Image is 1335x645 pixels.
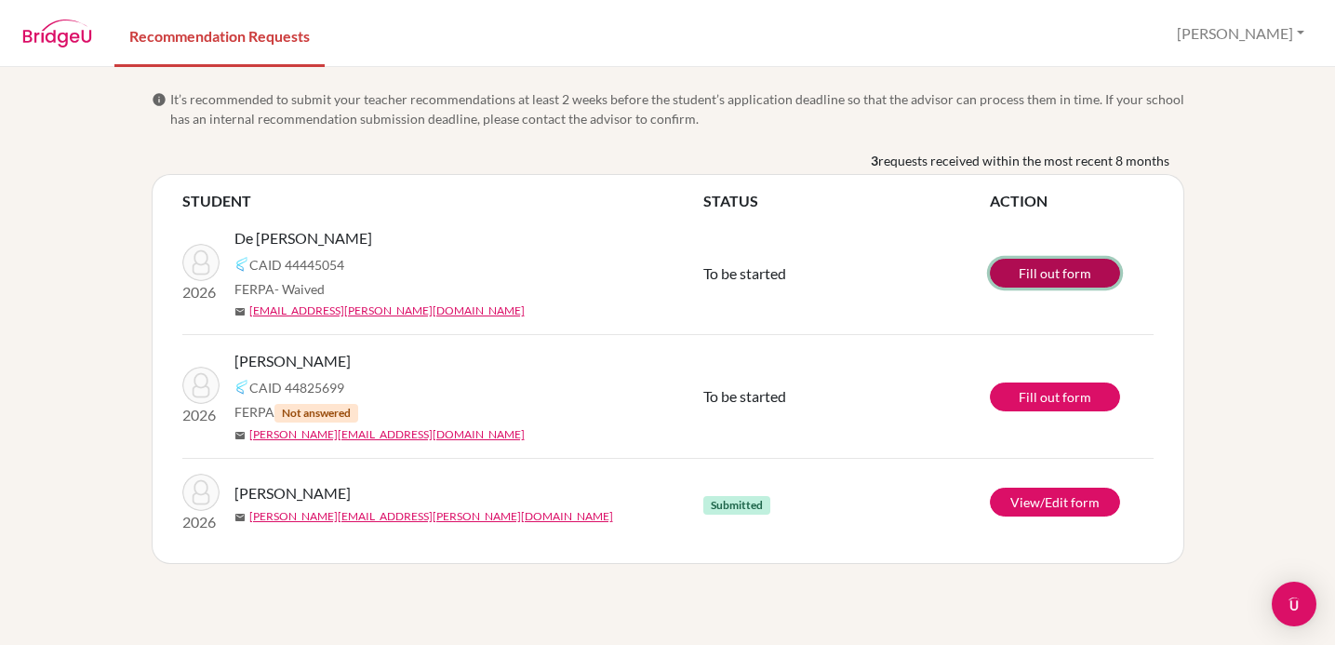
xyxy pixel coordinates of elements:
span: De [PERSON_NAME] [234,227,372,249]
th: STUDENT [182,190,703,212]
a: View/Edit form [990,488,1120,517]
span: mail [234,430,246,441]
img: Common App logo [234,380,249,395]
span: FERPA [234,279,325,299]
span: It’s recommended to submit your teacher recommendations at least 2 weeks before the student’s app... [170,89,1184,128]
p: 2026 [182,404,220,426]
button: [PERSON_NAME] [1168,16,1313,51]
img: Abraham, Sophie [182,367,220,404]
span: FERPA [234,402,358,423]
span: mail [234,306,246,317]
img: BridgeU logo [22,20,92,47]
th: STATUS [703,190,990,212]
b: 3 [871,151,878,170]
p: 2026 [182,511,220,533]
a: Fill out form [990,383,1120,411]
span: CAID 44825699 [249,378,344,397]
a: [EMAIL_ADDRESS][PERSON_NAME][DOMAIN_NAME] [249,302,525,319]
span: [PERSON_NAME] [234,482,351,504]
span: info [152,92,167,107]
div: Open Intercom Messenger [1272,582,1316,626]
span: mail [234,512,246,523]
a: [PERSON_NAME][EMAIL_ADDRESS][PERSON_NAME][DOMAIN_NAME] [249,508,613,525]
a: [PERSON_NAME][EMAIL_ADDRESS][DOMAIN_NAME] [249,426,525,443]
span: To be started [703,387,786,405]
span: requests received within the most recent 8 months [878,151,1169,170]
span: - Waived [274,281,325,297]
th: ACTION [990,190,1154,212]
span: CAID 44445054 [249,255,344,275]
img: Ordaz, Sarah [182,474,220,511]
span: Not answered [274,404,358,423]
span: To be started [703,264,786,282]
a: Recommendation Requests [114,3,325,67]
img: Common App logo [234,257,249,272]
p: 2026 [182,281,220,303]
span: Submitted [703,496,770,515]
a: Fill out form [990,259,1120,288]
span: [PERSON_NAME] [234,350,351,372]
img: De La Rosa, Evan [182,244,220,281]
